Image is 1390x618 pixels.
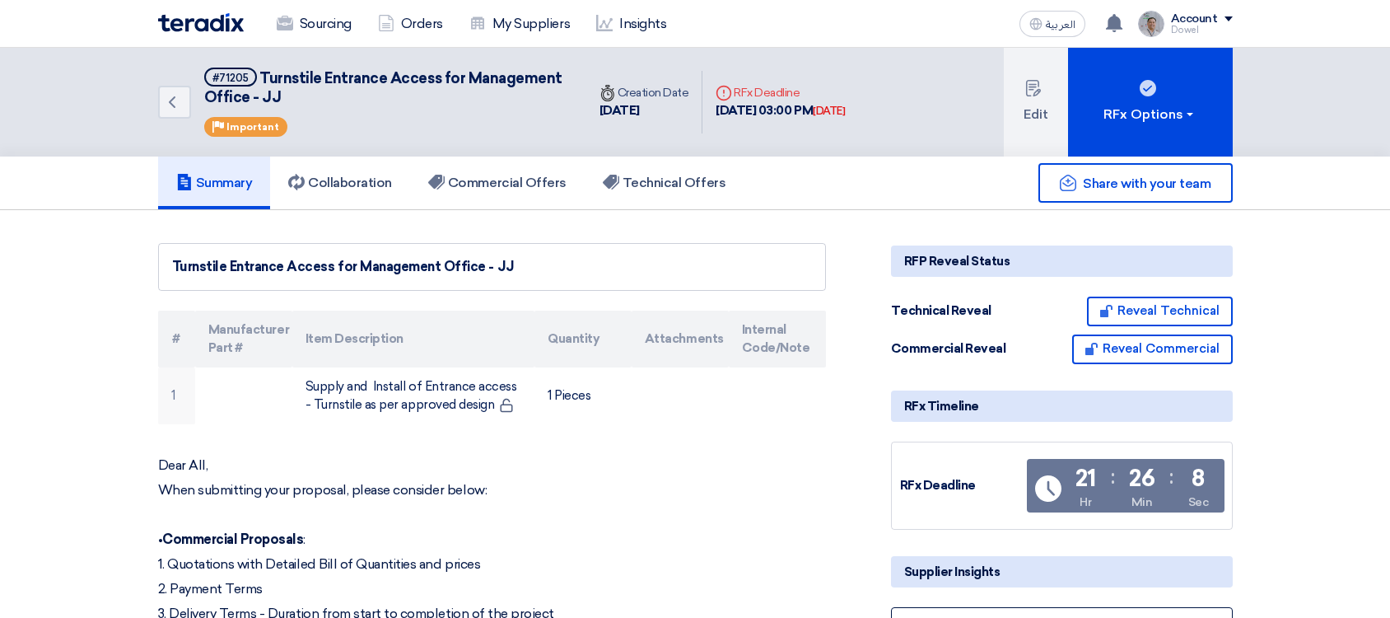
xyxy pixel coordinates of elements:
[729,311,826,368] th: Internal Code/Note
[1046,19,1075,30] span: العربية
[428,175,567,191] h5: Commercial Offers
[270,157,410,209] a: Collaboration
[158,457,826,474] p: Dear All,
[1138,11,1164,37] img: IMG_1753965247717.jpg
[292,368,534,424] td: Supply and Install of Entrance access - Turnstile as per approved design
[603,175,725,191] h5: Technical Offers
[204,68,567,108] h5: Turnstile Entrance Access for Management Office - JJ
[264,6,365,42] a: Sourcing
[891,556,1233,588] div: Supplier Insights
[1019,11,1085,37] button: العربية
[891,391,1233,422] div: RFx Timeline
[456,6,583,42] a: My Suppliers
[158,368,195,424] td: 1
[1111,462,1115,492] div: :
[1068,48,1233,157] button: RFx Options
[583,6,679,42] a: Insights
[1075,467,1096,490] div: 21
[410,157,585,209] a: Commercial Offers
[158,531,826,548] p: • :
[158,482,826,499] p: When submitting your proposal, please consider below:
[195,311,292,368] th: Manufacturer Part #
[1004,48,1068,157] button: Edit
[1080,494,1091,511] div: Hr
[534,311,632,368] th: Quantity
[599,84,689,101] div: Creation Date
[226,121,279,133] span: Important
[813,103,845,119] div: [DATE]
[158,311,195,368] th: #
[1103,105,1196,124] div: RFx Options
[1083,176,1210,191] span: Share with your team
[1188,494,1209,511] div: Sec
[158,157,271,209] a: Summary
[534,368,632,424] td: 1 Pieces
[1171,26,1233,35] div: Dowel
[158,581,826,597] p: 2. Payment Terms
[172,257,812,277] div: Turnstile Entrance Access for Management Office - JJ
[1129,467,1154,490] div: 26
[891,339,1015,358] div: Commercial Reveal
[891,246,1233,277] div: RFP Reveal Status
[632,311,729,368] th: Attachments
[292,311,534,368] th: Item Description
[716,101,845,120] div: [DATE] 03:00 PM
[158,13,244,32] img: Teradix logo
[365,6,456,42] a: Orders
[176,175,253,191] h5: Summary
[204,69,562,106] span: Turnstile Entrance Access for Management Office - JJ
[891,302,1015,321] div: Technical Reveal
[288,175,392,191] h5: Collaboration
[212,73,249,83] div: #71205
[585,157,744,209] a: Technical Offers
[158,556,826,573] p: 1. Quotations with Detailed Bill of Quantities and prices
[716,84,845,101] div: RFx Deadline
[162,531,303,547] strong: Commercial Proposals
[1072,335,1233,364] button: Reveal Commercial
[1192,467,1205,490] div: 8
[1169,462,1173,492] div: :
[900,476,1024,495] div: RFx Deadline
[1087,297,1233,326] button: Reveal Technical
[1131,494,1153,511] div: Min
[599,101,689,120] div: [DATE]
[1171,12,1218,26] div: Account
